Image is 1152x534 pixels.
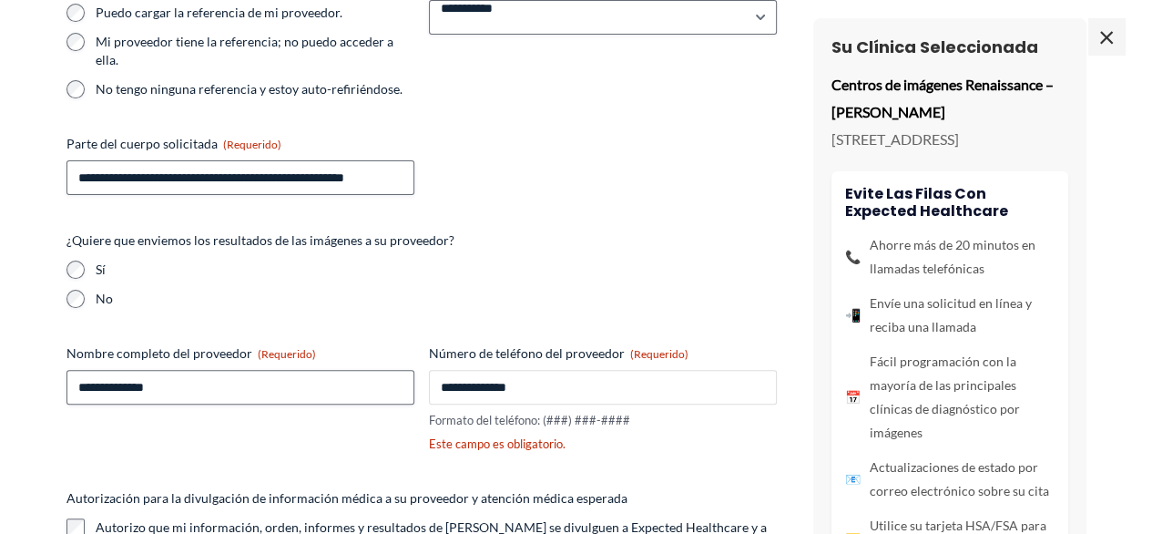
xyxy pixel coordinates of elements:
font: No tengo ninguna referencia y estoy auto-refiriéndose. [96,81,403,97]
font: Nombre completo del proveedor [66,345,252,361]
font: (Requerido) [258,347,316,361]
font: Fácil programación con la mayoría de las principales clínicas de diagnóstico por imágenes [870,354,1020,440]
font: Puedo cargar la referencia de mi proveedor. [96,5,342,20]
font: Su clínica seleccionada [831,36,1038,58]
font: × [1098,18,1116,54]
font: Autorización para la divulgación de información médica a su proveedor y atención médica esperada [66,490,627,506]
font: Sí [96,262,106,277]
font: Formato del teléfono: (###) ###-#### [429,413,630,427]
font: Centros de imágenes Renaissance – [PERSON_NAME] [831,76,1054,120]
font: (Requerido) [630,347,688,361]
font: 📅 [845,389,861,405]
font: 📞 [845,249,861,264]
font: Ahorre más de 20 minutos en llamadas telefónicas [870,237,1035,276]
font: [STREET_ADDRESS] [831,130,959,148]
font: ¿Quiere que enviemos los resultados de las imágenes a su proveedor? [66,232,454,248]
font: Evite las filas con Expected Healthcare [845,183,1008,221]
font: Parte del cuerpo solicitada [66,136,218,151]
font: (Requerido) [223,138,281,151]
font: 📧 [845,471,861,487]
font: Mi proveedor tiene la referencia; no puedo acceder a ella. [96,34,393,67]
font: Este campo es obligatorio. [429,436,566,451]
font: 📲 [845,307,861,323]
font: Actualizaciones de estado por correo electrónico sobre su cita [870,459,1049,498]
font: Número de teléfono del proveedor [429,345,625,361]
font: Envíe una solicitud en línea y reciba una llamada [870,295,1032,334]
font: No [96,291,113,306]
